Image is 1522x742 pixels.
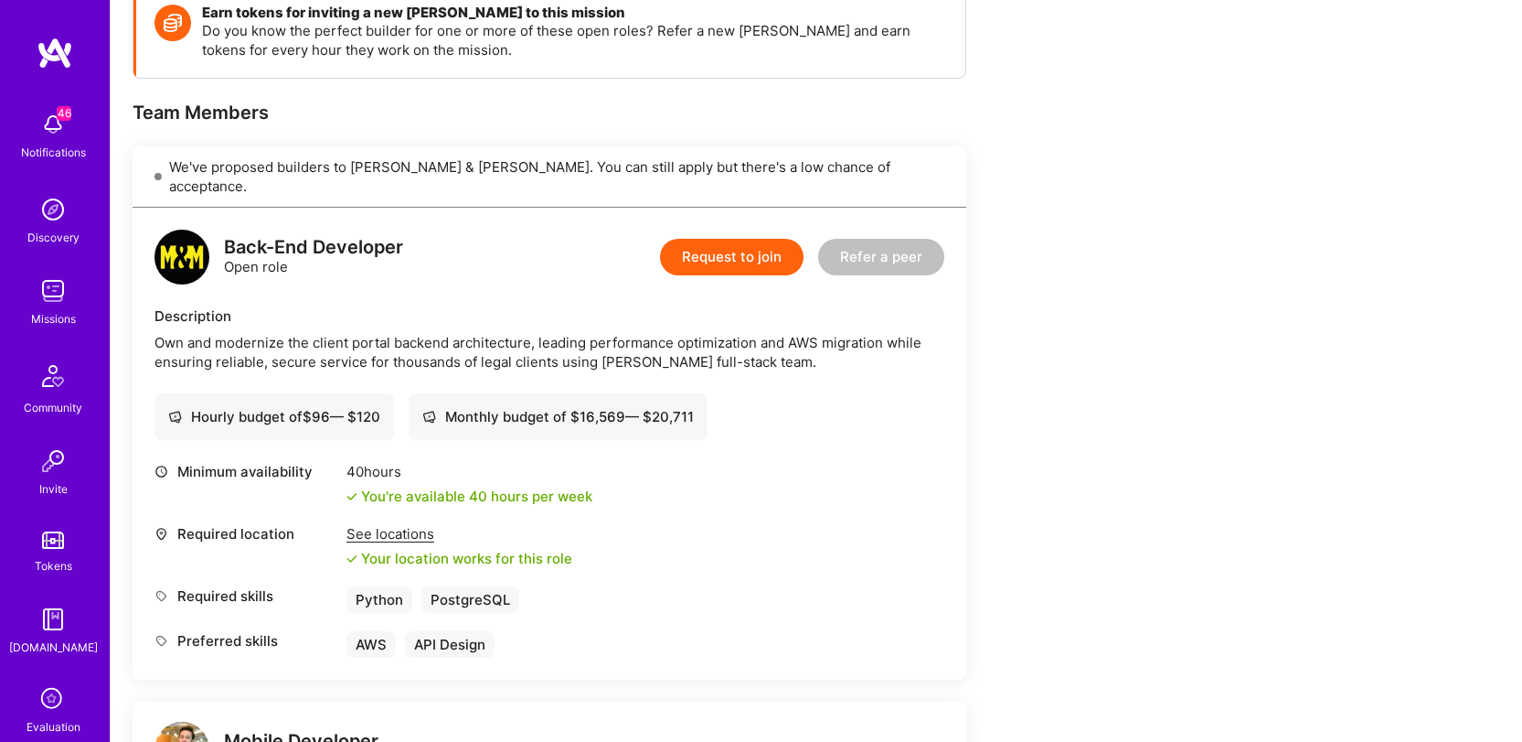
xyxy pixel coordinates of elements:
[39,479,68,499] div: Invite
[346,491,357,502] i: icon Check
[202,5,947,21] h4: Earn tokens for inviting a new [PERSON_NAME] to this mission
[133,146,966,208] div: We've proposed builders to [PERSON_NAME] & [PERSON_NAME]. You can still apply but there's a low c...
[35,106,71,143] img: bell
[35,273,71,309] img: teamwork
[154,524,337,543] div: Required location
[154,634,168,648] i: icon Tag
[154,306,944,326] div: Description
[154,5,191,41] img: Token icon
[346,631,396,658] div: AWS
[42,532,64,549] img: tokens
[346,524,572,543] div: See locations
[422,410,436,424] i: icon Cash
[24,398,82,417] div: Community
[35,191,71,228] img: discovery
[27,228,80,247] div: Discovery
[57,106,71,121] span: 46
[154,465,168,479] i: icon Clock
[31,354,75,398] img: Community
[154,527,168,541] i: icon Location
[346,554,357,565] i: icon Check
[154,589,168,603] i: icon Tag
[9,638,98,657] div: [DOMAIN_NAME]
[224,238,403,276] div: Open role
[35,601,71,638] img: guide book
[818,239,944,275] button: Refer a peer
[37,37,73,70] img: logo
[422,407,694,426] div: Monthly budget of $ 16,569 — $ 20,711
[35,556,72,575] div: Tokens
[27,717,80,737] div: Evaluation
[133,101,966,124] div: Team Members
[346,549,572,568] div: Your location works for this role
[660,239,804,275] button: Request to join
[154,462,337,481] div: Minimum availability
[405,631,495,658] div: API Design
[168,410,182,424] i: icon Cash
[35,443,71,479] img: Invite
[154,586,337,606] div: Required skills
[36,683,70,717] i: icon SelectionTeam
[224,238,403,257] div: Back-End Developer
[154,333,944,371] div: Own and modernize the client portal backend architecture, leading performance optimization and AW...
[202,21,947,59] p: Do you know the perfect builder for one or more of these open roles? Refer a new [PERSON_NAME] an...
[154,631,337,651] div: Preferred skills
[21,143,86,162] div: Notifications
[346,586,412,613] div: Python
[421,586,519,613] div: PostgreSQL
[154,230,209,285] img: logo
[168,407,380,426] div: Hourly budget of $ 96 — $ 120
[346,487,592,506] div: You're available 40 hours per week
[346,462,592,481] div: 40 hours
[31,309,76,328] div: Missions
